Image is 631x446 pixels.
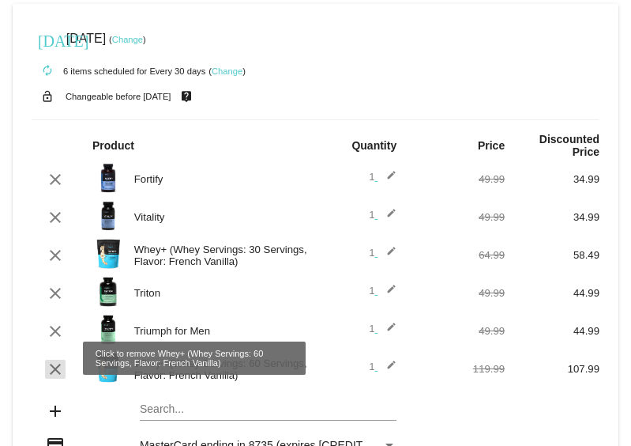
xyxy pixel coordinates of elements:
[369,247,396,259] span: 1
[369,209,396,221] span: 1
[38,30,57,49] mat-icon: [DATE]
[478,139,505,152] strong: Price
[177,86,196,107] mat-icon: live_help
[126,244,316,267] div: Whey+ (Whey Servings: 30 Servings, Flavor: French Vanilla)
[46,322,65,341] mat-icon: clear
[126,173,316,185] div: Fortify
[377,360,396,379] mat-icon: edit
[92,276,124,308] img: Image-1-Carousel-Triton-Transp.png
[505,173,599,185] div: 34.99
[126,325,316,337] div: Triumph for Men
[410,287,505,299] div: 49.99
[377,284,396,303] mat-icon: edit
[66,92,171,101] small: Changeable before [DATE]
[410,325,505,337] div: 49.99
[377,246,396,265] mat-icon: edit
[109,35,146,44] small: ( )
[140,403,396,416] input: Search...
[46,208,65,227] mat-icon: clear
[92,352,124,384] img: Image-1-Carousel-Whey-5lb-Vanilla-no-badge-Transp.png
[38,62,57,81] mat-icon: autorenew
[112,35,143,44] a: Change
[208,66,246,76] small: ( )
[377,322,396,341] mat-icon: edit
[212,66,242,76] a: Change
[410,173,505,185] div: 49.99
[369,171,396,183] span: 1
[46,402,65,421] mat-icon: add
[92,314,124,346] img: Image-1-Triumph_carousel-front-transp.png
[505,287,599,299] div: 44.99
[46,284,65,303] mat-icon: clear
[46,360,65,379] mat-icon: clear
[46,246,65,265] mat-icon: clear
[377,170,396,189] mat-icon: edit
[539,133,599,158] strong: Discounted Price
[92,238,124,270] img: Image-1-Carousel-Whey-2lb-Vanilla-no-badge-Transp.png
[126,357,316,381] div: Whey+ (Whey Servings: 60 Servings, Flavor: French Vanilla)
[505,249,599,261] div: 58.49
[38,86,57,107] mat-icon: lock_open
[92,200,124,232] img: Image-1-Vitality-1000x1000-1.png
[369,323,396,334] span: 1
[126,211,316,223] div: Vitality
[369,285,396,297] span: 1
[377,208,396,227] mat-icon: edit
[410,249,505,261] div: 64.99
[505,211,599,223] div: 34.99
[126,287,316,299] div: Triton
[92,139,134,152] strong: Product
[410,211,505,223] div: 49.99
[351,139,396,152] strong: Quantity
[369,361,396,372] span: 1
[410,363,505,375] div: 119.99
[46,170,65,189] mat-icon: clear
[505,363,599,375] div: 107.99
[92,162,124,194] img: Image-1-Carousel-Fortify-Transp.png
[32,66,205,76] small: 6 items scheduled for Every 30 days
[505,325,599,337] div: 44.99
